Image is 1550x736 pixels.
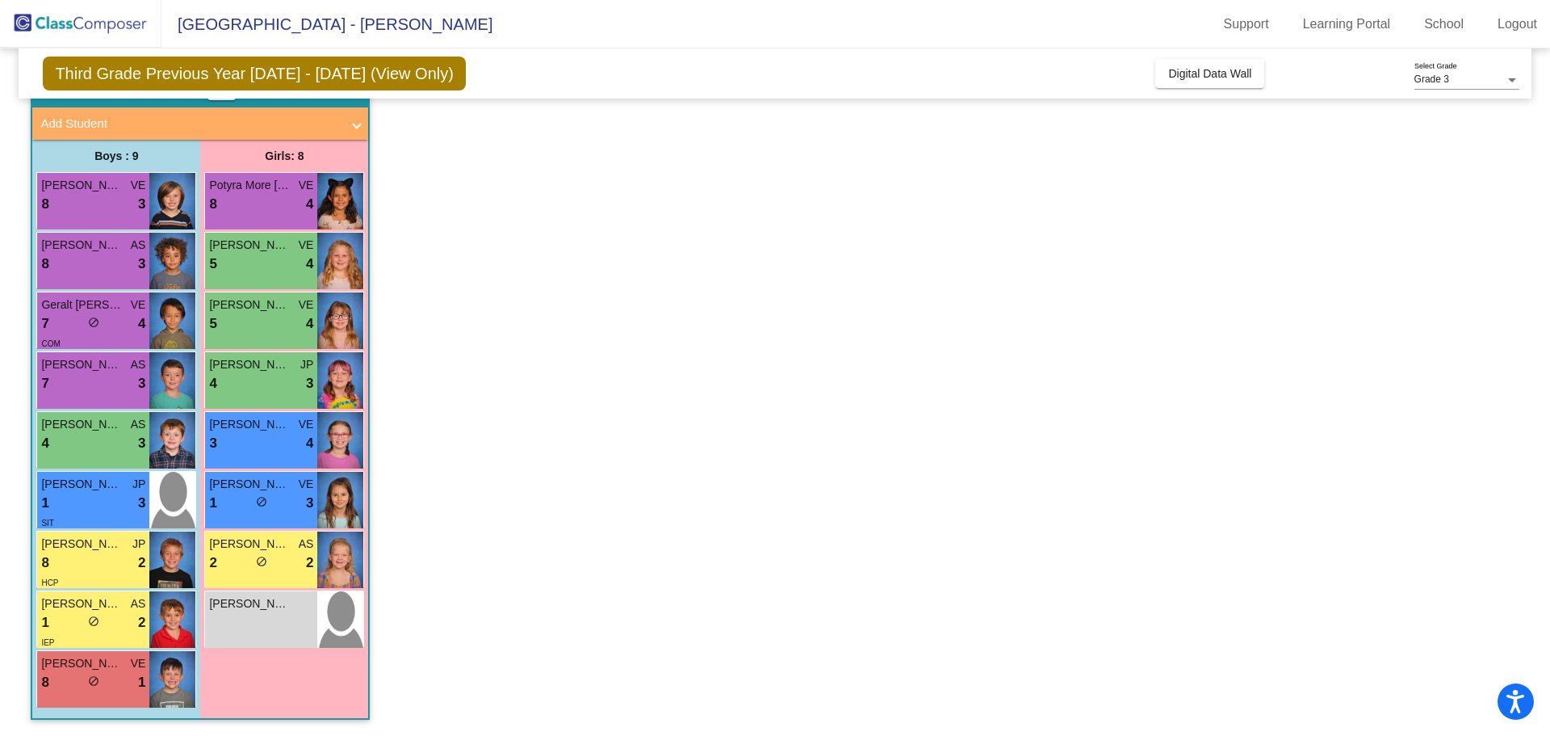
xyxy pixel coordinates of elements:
span: SIT [41,519,54,528]
span: AS [131,237,146,254]
span: [PERSON_NAME] [41,237,122,254]
span: 2 [306,553,313,574]
span: 8 [41,553,48,574]
span: Third Grade Previous Year [DATE] - [DATE] (View Only) [43,57,466,90]
span: 4 [306,433,313,454]
span: JP [132,476,145,493]
span: [PERSON_NAME] [209,237,290,254]
span: Potyra More [PERSON_NAME] [209,177,290,194]
button: Print Students Details [207,76,236,100]
span: AS [131,416,146,433]
span: 1 [41,493,48,514]
span: [PERSON_NAME] [41,655,122,672]
span: VE [299,476,314,493]
span: Digital Data Wall [1168,67,1251,80]
span: 3 [138,373,145,394]
a: School [1411,11,1477,37]
span: AS [299,536,314,553]
span: 3 [306,493,313,514]
span: VE [299,416,314,433]
span: 5 [209,254,216,275]
span: IEP [41,638,54,647]
span: [GEOGRAPHIC_DATA] - [PERSON_NAME] [161,11,492,37]
span: do_not_disturb_alt [88,616,99,627]
span: do_not_disturb_alt [88,675,99,687]
span: 1 [41,612,48,633]
span: 8 [209,194,216,215]
span: [PERSON_NAME] [41,356,122,373]
span: COM [41,339,60,348]
span: [PERSON_NAME] [209,356,290,373]
span: [PERSON_NAME] [209,476,290,493]
span: 3 [138,433,145,454]
span: 3 [209,433,216,454]
span: 4 [138,313,145,334]
span: VE [131,177,146,194]
span: do_not_disturb_alt [256,496,267,507]
span: do_not_disturb_alt [256,556,267,567]
span: [PERSON_NAME] [41,476,122,493]
span: [PERSON_NAME] [41,177,122,194]
span: VE [299,297,314,313]
span: 3 [306,373,313,394]
span: 4 [306,313,313,334]
span: VE [299,237,314,254]
span: 4 [41,433,48,454]
span: AS [131,595,146,612]
span: 1 [209,493,216,514]
span: VE [299,177,314,194]
span: 4 [306,194,313,215]
button: Digital Data Wall [1155,59,1264,88]
span: HCP [41,578,58,587]
span: [PERSON_NAME] [209,297,290,313]
span: 8 [41,672,48,693]
span: JP [132,536,145,553]
span: [PERSON_NAME] [41,536,122,553]
span: [PERSON_NAME] [209,416,290,433]
span: 3 [138,194,145,215]
span: do_not_disturb_alt [88,317,99,328]
mat-panel-title: Add Student [40,115,341,133]
span: 4 [306,254,313,275]
span: 2 [138,612,145,633]
span: 2 [209,553,216,574]
a: Support [1211,11,1282,37]
mat-expansion-panel-header: Add Student [32,107,368,140]
a: Logout [1485,11,1550,37]
span: 7 [41,373,48,394]
span: [PERSON_NAME] [209,536,290,553]
span: AS [131,356,146,373]
div: Boys : 9 [32,140,200,172]
span: 3 [138,254,145,275]
span: Grade 3 [1414,74,1449,85]
span: 1 [138,672,145,693]
a: Learning Portal [1290,11,1404,37]
span: 5 [209,313,216,334]
span: JP [300,356,313,373]
span: Geralt [PERSON_NAME] [41,297,122,313]
span: VE [131,297,146,313]
span: [PERSON_NAME] [41,595,122,612]
span: 7 [41,313,48,334]
span: 8 [41,194,48,215]
span: 8 [41,254,48,275]
span: 3 [138,493,145,514]
span: 4 [209,373,216,394]
span: [PERSON_NAME] [209,595,290,612]
span: VE [131,655,146,672]
span: [PERSON_NAME] [41,416,122,433]
div: Girls: 8 [200,140,368,172]
span: 2 [138,553,145,574]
